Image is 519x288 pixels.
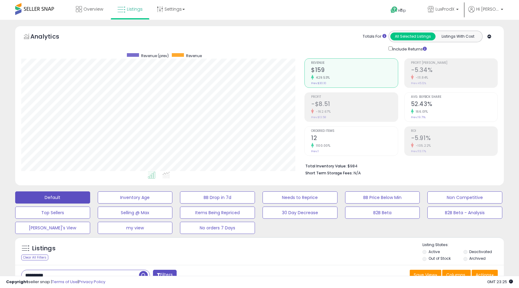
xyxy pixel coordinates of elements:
[15,222,90,234] button: [PERSON_NAME]'s View
[345,207,420,219] button: B2B Beta
[435,33,480,40] button: Listings With Cost
[15,191,90,204] button: Default
[468,6,503,20] a: Hi [PERSON_NAME]
[427,191,502,204] button: Non Competitive
[180,191,255,204] button: BB Drop in 7d
[311,95,398,99] span: Profit
[422,242,504,248] p: Listing States:
[6,279,105,285] div: seller snap | |
[30,32,71,42] h5: Analytics
[311,135,398,143] h2: 12
[363,34,386,39] div: Totals For
[311,149,319,153] small: Prev: 1
[429,249,440,254] label: Active
[429,256,451,261] label: Out of Stock
[305,162,493,169] li: $984
[411,115,426,119] small: Prev: 19.71%
[83,6,103,12] span: Overview
[345,191,420,204] button: BB Price Below Min
[32,244,56,253] h5: Listings
[390,33,436,40] button: All Selected Listings
[186,53,202,58] span: Revenue
[411,81,426,85] small: Prev: 45.12%
[311,61,398,65] span: Revenue
[311,101,398,109] h2: -$8.51
[314,109,331,114] small: -162.67%
[141,53,169,58] span: Revenue (prev)
[311,115,326,119] small: Prev: $13.58
[476,6,499,12] span: Hi [PERSON_NAME]
[414,109,428,114] small: 166.01%
[79,279,105,285] a: Privacy Policy
[411,67,497,75] h2: -5.34%
[427,207,502,219] button: B2B Beta - Analysis
[469,256,486,261] label: Archived
[127,6,143,12] span: Listings
[311,67,398,75] h2: $159
[6,279,28,285] strong: Copyright
[98,222,173,234] button: my view
[21,255,48,260] div: Clear All Filters
[305,170,353,176] b: Short Term Storage Fees:
[472,270,498,280] button: Actions
[98,207,173,219] button: Selling @ Max
[153,270,177,280] button: Filters
[411,95,497,99] span: Avg. Buybox Share
[263,191,338,204] button: Needs to Reprice
[487,279,513,285] span: 2025-08-11 23:25 GMT
[263,207,338,219] button: 30 Day Decrease
[411,101,497,109] h2: 52.43%
[446,272,465,278] span: Columns
[390,6,398,14] i: Get Help
[469,249,492,254] label: Deactivated
[311,81,326,85] small: Prev: $30.10
[410,270,441,280] button: Save View
[98,191,173,204] button: Inventory Age
[314,143,330,148] small: 1100.00%
[180,222,255,234] button: No orders 7 Days
[311,129,398,133] span: Ordered Items
[442,270,471,280] button: Columns
[411,61,497,65] span: Profit [PERSON_NAME]
[414,143,431,148] small: -105.22%
[314,75,330,80] small: 429.53%
[15,207,90,219] button: Top Sellers
[52,279,78,285] a: Terms of Use
[436,6,454,12] span: LuxProdX
[411,129,497,133] span: ROI
[384,45,434,52] div: Include Returns
[411,149,426,153] small: Prev: 113.17%
[411,135,497,143] h2: -5.91%
[354,170,361,176] span: N/A
[414,75,428,80] small: -111.84%
[305,163,347,169] b: Total Inventory Value:
[386,2,418,20] a: Help
[180,207,255,219] button: Items Being Repriced
[398,8,406,13] span: Help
